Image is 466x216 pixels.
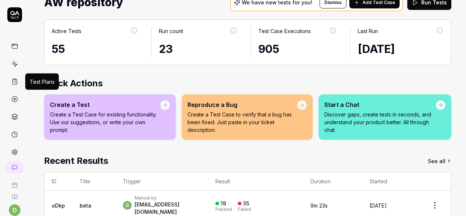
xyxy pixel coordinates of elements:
th: ID [44,172,72,191]
div: 35 [243,200,249,207]
p: Create a Test Case for existing functionality. Use our suggestions, or write your own prompt. [50,111,160,134]
div: 905 [258,41,337,57]
a: Book a call with us [3,176,26,188]
div: Create a Test [50,100,160,109]
th: Started [362,172,419,191]
h2: Quick Actions [44,77,451,90]
th: Duration [303,172,362,191]
a: beta [80,202,91,209]
a: New conversation [6,162,23,173]
p: Discover gaps, create tests in seconds, and understand your product better. All through chat. [324,111,436,134]
div: Test Plans [30,78,55,86]
div: Start a Chat [324,100,436,109]
div: Manual by [135,195,201,201]
time: [DATE] [369,202,387,209]
th: Title [72,172,116,191]
div: Reproduce a Bug [188,100,297,109]
div: Test Case Executions [258,27,311,35]
th: Trigger [116,172,208,191]
a: See all [428,154,451,168]
div: 23 [159,41,237,57]
time: [DATE] [358,42,395,55]
h2: Recent Results [44,154,108,168]
div: Passed [215,207,232,212]
div: Last Run [358,27,378,35]
a: Documentation [3,188,26,200]
span: d [123,201,132,210]
div: Active Tests [52,27,81,35]
div: [EMAIL_ADDRESS][DOMAIN_NAME] [135,201,201,216]
th: Result [208,172,303,191]
div: Run count [159,27,183,35]
button: d [9,204,21,216]
div: Failed [238,207,251,212]
div: 55 [52,41,138,57]
a: oDkp [52,202,65,209]
time: 9m 23s [310,202,328,209]
div: 19 [221,200,226,207]
p: Create a Test Case to verify that a bug has been fixed. Just paste in your ticket description. [188,111,297,134]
